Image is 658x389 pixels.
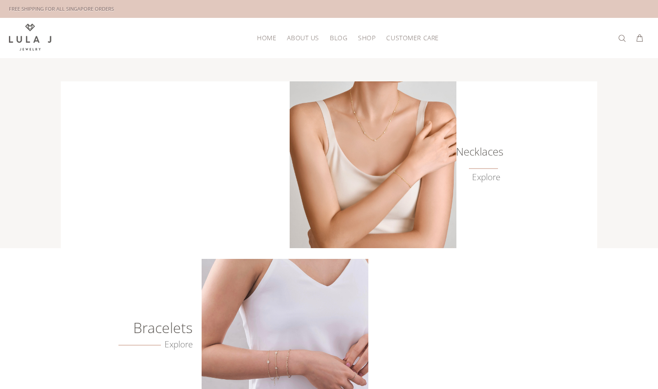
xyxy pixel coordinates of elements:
span: Shop [358,34,375,41]
span: Customer Care [386,34,439,41]
div: FREE SHIPPING FOR ALL SINGAPORE ORDERS [9,4,114,14]
span: About Us [287,34,319,41]
a: Shop [353,31,381,45]
a: Blog [325,31,353,45]
a: Explore [472,172,500,182]
h6: Bracelets [92,323,193,332]
span: Blog [330,34,347,41]
a: Customer Care [381,31,439,45]
h6: Necklaces [456,147,500,156]
img: Lula J Gold Necklaces Collection [290,81,456,248]
span: HOME [257,34,276,41]
a: HOME [252,31,282,45]
a: About Us [282,31,324,45]
a: Explore [118,339,193,350]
